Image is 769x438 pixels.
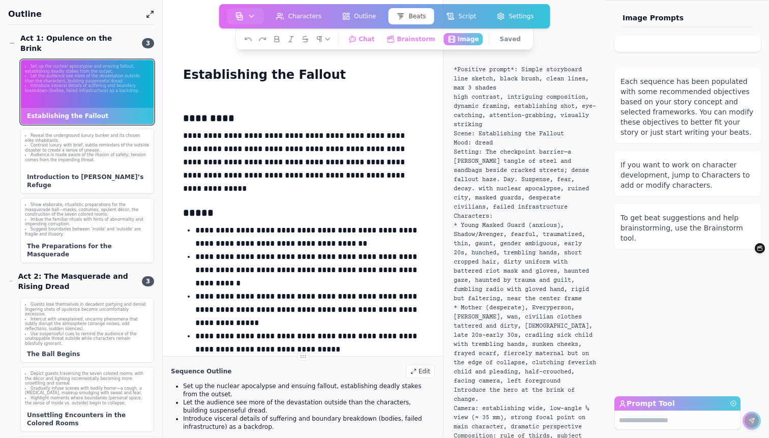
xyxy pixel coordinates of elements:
[25,371,150,386] li: Depict guests traversing the seven colored rooms, with the décor and lighting incrementally becom...
[171,367,231,375] h2: Sequence Outline
[25,317,150,332] li: Intercut with unexplained, uncanny phenomena that subtly disrupt the atmosphere (strange noises, ...
[438,8,484,24] button: Script
[496,33,525,45] button: Saved
[25,74,150,83] li: Let the audience see more of the devastation outside than the characters, building suspenseful dr...
[406,365,435,378] div: Edit
[25,133,150,143] li: Reveal the underground luxury bunker and its chosen elite inhabitants.
[620,160,755,190] div: If you want to work on character development, jump to Characters to add or modify characters.
[332,6,386,26] a: Outline
[25,386,150,396] li: Gradually infuse scenes with bodily horror—a cough, a [MEDICAL_DATA], makeup smudging with sweat ...
[620,213,755,243] div: To get beat suggestions and help brainstorming, use the Brainstorm tool.
[388,8,434,24] button: Beats
[382,33,439,45] button: Brainstorm
[179,65,350,84] h1: Establishing the Fallout
[25,83,150,93] li: Introduce visceral details of suffering and boundary breakdown (bodies, failed infrastructure) as...
[21,238,154,262] div: The Preparations for the Masquerade
[183,398,435,415] li: Let the audience see more of the devastation outside than the characters, building suspenseful dr...
[8,33,136,53] div: Act 1: Opulence on the Brink
[755,243,765,253] button: Brainstorm
[142,276,154,286] span: 3
[486,6,544,26] a: Settings
[235,12,244,20] img: storyboard
[25,153,150,162] li: Audience is made aware of the illusion of safety; tension comes from the impending threat.
[25,217,150,227] li: Imbue the familiar rituals with hints of abnormality and impending corruption.
[25,202,150,217] li: Show elaborate, ritualistic preparations for the masquerade ball—masks, costumes, opulent décor, ...
[386,6,436,26] a: Beats
[21,169,154,193] div: Introduction to [PERSON_NAME]’s Refuge
[620,76,755,137] div: Each sequence has been populated with some recommended objectives based on your story concept and...
[183,382,435,398] li: Set up the nuclear apocalypse and ensuing fallout, establishing deadly stakes from the outset.
[21,108,154,124] div: Establishing the Fallout
[344,33,378,45] button: Chat
[142,38,154,48] span: 3
[614,396,741,411] label: Prompt Tool
[25,227,150,237] li: Suggest boundaries between 'inside' and 'outside' are fragile and illusory.
[183,415,435,431] li: Introduce visceral details of suffering and boundary breakdown (bodies, failed infrastructure) as...
[266,6,332,26] a: Characters
[8,271,136,291] div: Act 2: The Masquerade and Rising Dread
[25,332,150,346] li: Use suspenseful cues to remind the audience of the unstoppable threat outside while characters re...
[488,8,542,24] button: Settings
[334,8,384,24] button: Outline
[25,143,150,153] li: Contrast luxury with brief, subtle reminders of the outside disaster to create a sense of unease.
[623,13,753,23] p: Image Prompts
[25,302,150,317] li: Guests lose themselves in decadent partying and denial; lingering shots of opulence become uncomf...
[443,33,483,45] button: Image
[8,8,142,20] h1: Outline
[21,407,154,431] div: Unsettling Encounters in the Colored Rooms
[25,396,150,405] li: Highlight moments where boundaries (personal space, the sense of inside vs. outside) begin to col...
[25,64,150,74] li: Set up the nuclear apocalypse and ensuing fallout, establishing deadly stakes from the outset.
[268,8,330,24] button: Characters
[436,6,486,26] a: Script
[21,346,154,362] div: The Ball Begins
